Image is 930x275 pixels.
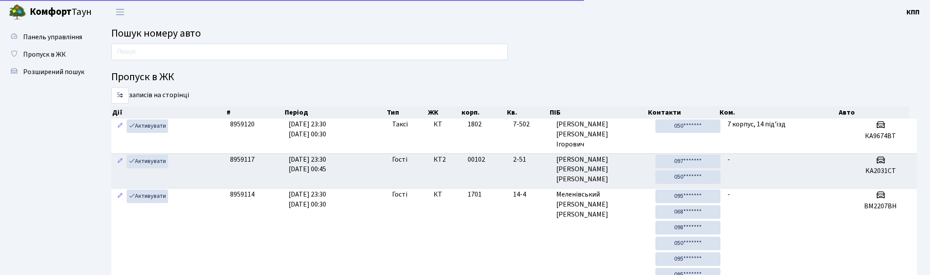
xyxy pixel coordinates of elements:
[127,190,168,203] a: Активувати
[4,46,92,63] a: Пропуск в ЖК
[230,190,255,199] span: 8959114
[556,190,648,220] span: Меленівський [PERSON_NAME] [PERSON_NAME]
[719,106,838,119] th: Ком.
[115,155,125,168] a: Редагувати
[549,106,647,119] th: ПІБ
[556,119,648,149] span: [PERSON_NAME] [PERSON_NAME] Ігорович
[906,7,920,17] a: КПП
[434,119,461,129] span: КТ
[848,202,913,210] h5: ВМ2207ВН
[727,190,730,199] span: -
[468,155,485,164] span: 00102
[23,50,66,59] span: Пропуск в ЖК
[513,190,549,200] span: 14-4
[838,106,910,119] th: Авто
[848,132,913,140] h5: КА9674ВТ
[230,119,255,129] span: 8959120
[434,155,461,165] span: КТ2
[727,155,730,164] span: -
[386,106,427,119] th: Тип
[115,119,125,133] a: Редагувати
[109,5,131,19] button: Переключити навігацію
[556,155,648,185] span: [PERSON_NAME] [PERSON_NAME] [PERSON_NAME]
[513,155,549,165] span: 2-51
[115,190,125,203] a: Редагувати
[111,44,508,60] input: Пошук
[848,167,913,175] h5: KA2031CT
[289,119,326,139] span: [DATE] 23:30 [DATE] 00:30
[23,32,82,42] span: Панель управління
[23,67,84,77] span: Розширений пошук
[4,28,92,46] a: Панель управління
[30,5,92,20] span: Таун
[647,106,718,119] th: Контакти
[230,155,255,164] span: 8959117
[284,106,386,119] th: Період
[427,106,461,119] th: ЖК
[513,119,549,129] span: 7-502
[111,106,226,119] th: Дії
[289,190,326,209] span: [DATE] 23:30 [DATE] 00:30
[4,63,92,81] a: Розширений пошук
[127,119,168,133] a: Активувати
[461,106,506,119] th: корп.
[392,155,407,165] span: Гості
[727,119,785,129] span: 7 корпус, 14 під'їзд
[392,119,408,129] span: Таксі
[289,155,326,174] span: [DATE] 23:30 [DATE] 00:45
[127,155,168,168] a: Активувати
[468,119,482,129] span: 1802
[468,190,482,199] span: 1701
[9,3,26,21] img: logo.png
[111,87,189,104] label: записів на сторінці
[111,71,917,84] h4: Пропуск в ЖК
[506,106,549,119] th: Кв.
[434,190,461,200] span: КТ
[111,26,201,41] span: Пошук номеру авто
[111,87,129,104] select: записів на сторінці
[392,190,407,200] span: Гості
[226,106,284,119] th: #
[30,5,72,19] b: Комфорт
